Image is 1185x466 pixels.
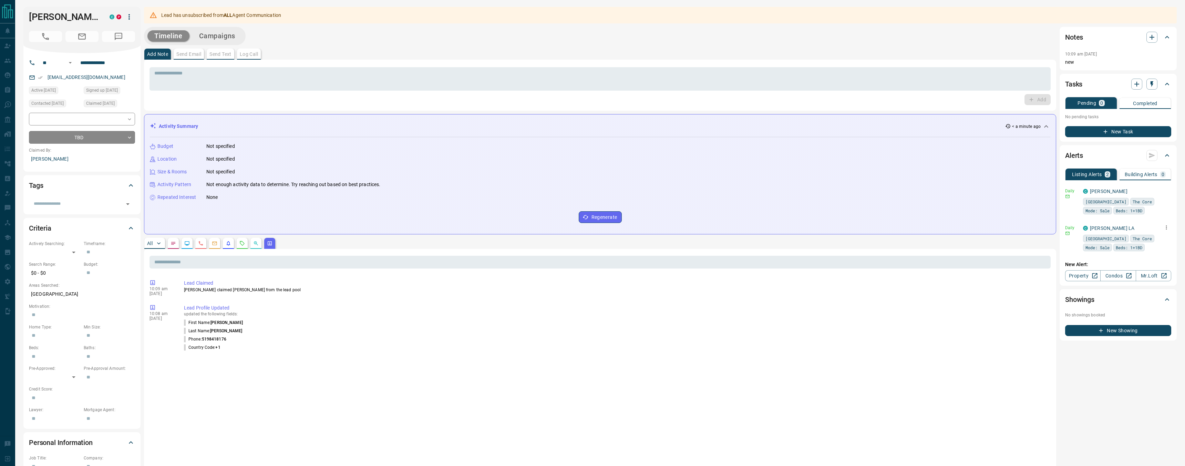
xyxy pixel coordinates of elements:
[29,386,135,392] p: Credit Score:
[1133,101,1157,106] p: Completed
[150,120,1050,133] div: Activity Summary< a minute ago
[65,31,99,42] span: Email
[1065,312,1171,318] p: No showings booked
[29,87,80,96] div: Thu Mar 06 2025
[184,287,1048,293] p: [PERSON_NAME] claimed [PERSON_NAME] from the lead pool
[1090,225,1134,231] a: [PERSON_NAME] LA
[150,316,174,321] p: [DATE]
[1162,172,1164,177] p: 0
[84,100,135,109] div: Thu Feb 06 2025
[84,365,135,372] p: Pre-Approval Amount:
[198,241,204,246] svg: Calls
[1065,126,1171,137] button: New Task
[184,336,226,342] p: Phone :
[1065,147,1171,164] div: Alerts
[29,180,43,191] h2: Tags
[29,324,80,330] p: Home Type:
[171,241,176,246] svg: Notes
[150,311,174,316] p: 10:08 am
[29,100,80,109] div: Fri Feb 14 2025
[1083,226,1088,231] div: condos.ca
[224,12,232,18] strong: ALL
[86,100,115,107] span: Claimed [DATE]
[1065,325,1171,336] button: New Showing
[38,75,43,80] svg: Email Verified
[184,304,1048,312] p: Lead Profile Updated
[1078,101,1096,105] p: Pending
[29,261,80,267] p: Search Range:
[1065,270,1101,281] a: Property
[253,241,259,246] svg: Opportunities
[110,14,114,19] div: condos.ca
[147,30,189,42] button: Timeline
[184,344,220,351] p: Country Code :
[29,31,62,42] span: Call
[29,288,135,300] p: [GEOGRAPHIC_DATA]
[29,455,80,461] p: Job Title:
[215,345,220,350] span: +1
[159,123,198,130] p: Activity Summary
[1065,32,1083,43] h2: Notes
[161,9,281,21] div: Lead has unsubscribed from Agent Communication
[84,261,135,267] p: Budget:
[86,87,118,94] span: Signed up [DATE]
[29,437,93,448] h2: Personal Information
[1065,59,1171,66] p: new
[267,241,272,246] svg: Agent Actions
[1100,101,1103,105] p: 0
[147,241,153,246] p: All
[1106,172,1109,177] p: 2
[123,199,133,209] button: Open
[1133,198,1152,205] span: The Core
[29,147,135,153] p: Claimed By:
[184,320,243,326] p: First Name :
[29,153,135,165] p: [PERSON_NAME]
[206,168,235,175] p: Not specified
[1065,231,1070,236] svg: Email
[1065,29,1171,45] div: Notes
[84,345,135,351] p: Baths:
[157,143,173,150] p: Budget
[1065,112,1171,122] p: No pending tasks
[84,407,135,413] p: Mortgage Agent:
[29,223,51,234] h2: Criteria
[226,241,231,246] svg: Listing Alerts
[29,282,135,288] p: Areas Searched:
[1116,207,1142,214] span: Beds: 1+1BD
[1085,207,1110,214] span: Mode: Sale
[1012,123,1041,130] p: < a minute ago
[579,211,622,223] button: Regenerate
[31,100,64,107] span: Contacted [DATE]
[29,303,135,310] p: Motivation:
[206,194,218,201] p: None
[1065,294,1094,305] h2: Showings
[157,168,187,175] p: Size & Rooms
[1065,225,1079,231] p: Daily
[157,194,196,201] p: Repeated Interest
[1125,172,1157,177] p: Building Alerts
[239,241,245,246] svg: Requests
[206,143,235,150] p: Not specified
[157,155,177,163] p: Location
[1090,189,1127,194] a: [PERSON_NAME]
[210,328,242,333] span: [PERSON_NAME]
[29,220,135,236] div: Criteria
[1133,235,1152,242] span: The Core
[29,241,80,247] p: Actively Searching:
[1136,270,1171,281] a: Mr.Loft
[150,286,174,291] p: 10:09 am
[184,312,1048,316] p: updated the following fields:
[29,407,80,413] p: Lawyer:
[29,267,80,279] p: $0 - $0
[184,241,190,246] svg: Lead Browsing Activity
[1065,150,1083,161] h2: Alerts
[1065,188,1079,194] p: Daily
[147,52,168,57] p: Add Note
[1085,244,1110,251] span: Mode: Sale
[84,324,135,330] p: Min Size:
[1065,76,1171,92] div: Tasks
[84,241,135,247] p: Timeframe:
[202,337,226,342] span: 5198418176
[29,131,135,144] div: TBD
[1100,270,1136,281] a: Condos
